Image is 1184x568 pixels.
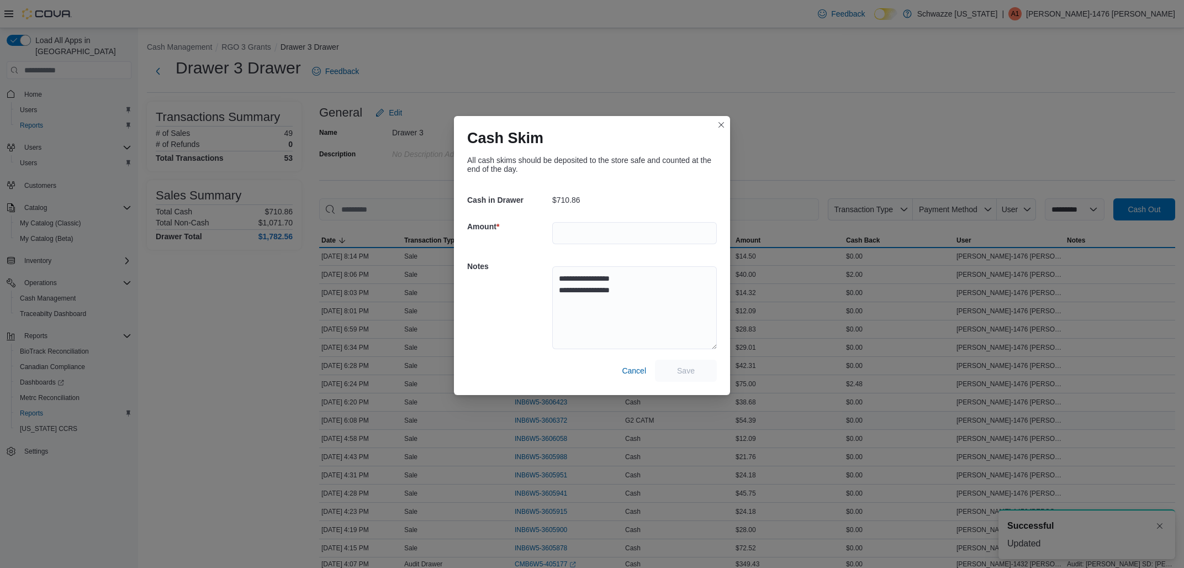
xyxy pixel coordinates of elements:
[655,360,717,382] button: Save
[617,360,651,382] button: Cancel
[552,196,580,204] p: $710.86
[467,156,717,173] div: All cash skims should be deposited to the store safe and counted at the end of the day.
[467,129,543,147] h1: Cash Skim
[467,215,550,238] h5: Amount
[677,365,695,376] span: Save
[467,255,550,277] h5: Notes
[715,118,728,132] button: Closes this modal window
[467,189,550,211] h5: Cash in Drawer
[622,365,646,376] span: Cancel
